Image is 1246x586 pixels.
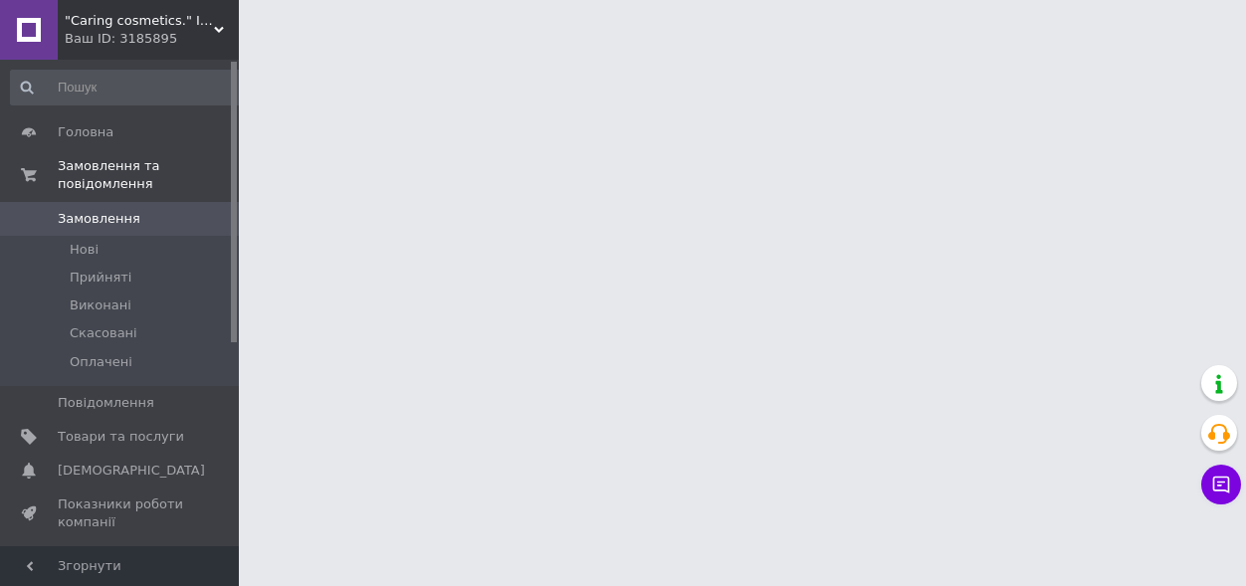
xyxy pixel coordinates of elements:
span: Головна [58,123,113,141]
span: [DEMOGRAPHIC_DATA] [58,462,205,480]
span: Прийняті [70,269,131,287]
span: Товари та послуги [58,428,184,446]
span: "Caring cosmetics." Інтернет-магазин брендової косметики. [65,12,214,30]
span: Замовлення [58,210,140,228]
span: Показники роботи компанії [58,495,184,531]
span: Скасовані [70,324,137,342]
span: Оплачені [70,353,132,371]
span: Нові [70,241,99,259]
input: Пошук [10,70,245,105]
span: Виконані [70,296,131,314]
div: Ваш ID: 3185895 [65,30,239,48]
button: Чат з покупцем [1201,465,1241,504]
span: Замовлення та повідомлення [58,157,239,193]
span: Повідомлення [58,394,154,412]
